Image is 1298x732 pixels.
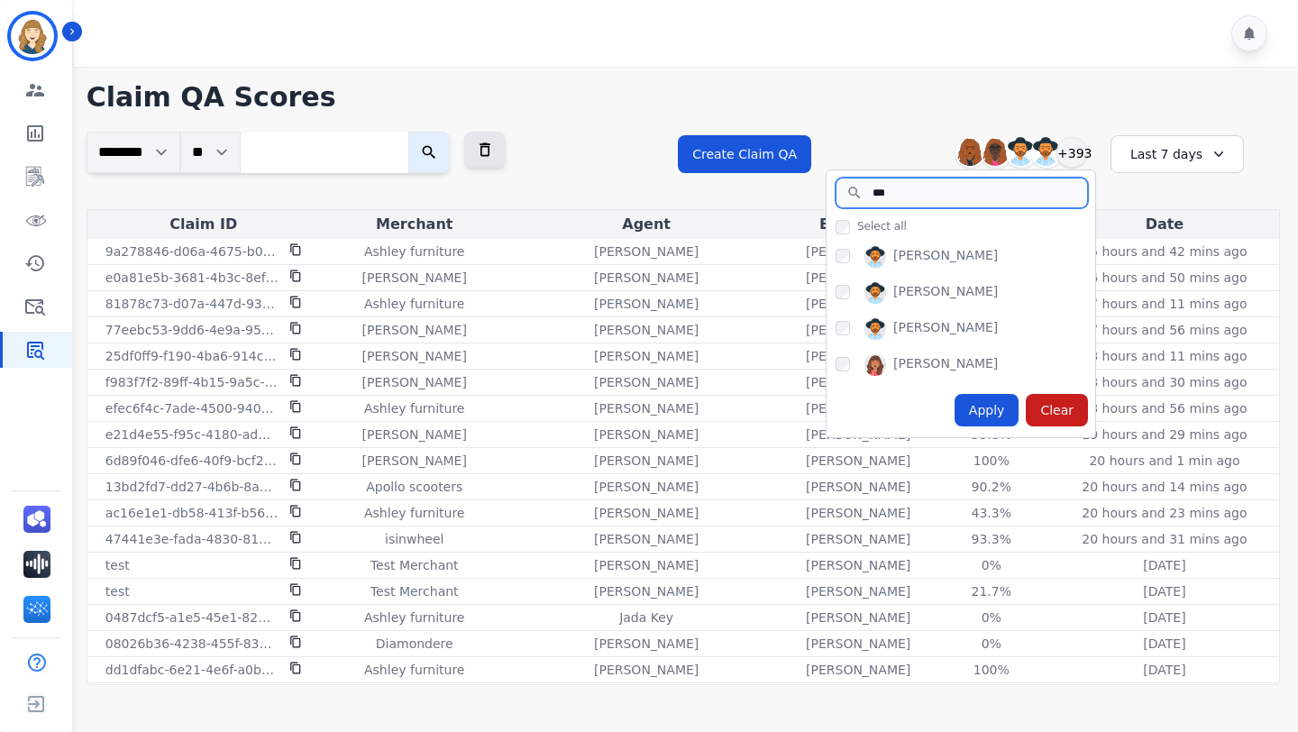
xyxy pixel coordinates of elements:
[370,556,459,574] p: Test Merchant
[806,321,910,339] p: [PERSON_NAME]
[105,373,279,391] p: f983f7f2-89ff-4b15-9a5c-e30ab30bde51
[893,246,998,268] div: [PERSON_NAME]
[594,321,699,339] p: [PERSON_NAME]
[376,635,453,653] p: Diamondere
[806,504,910,522] p: [PERSON_NAME]
[806,452,910,470] p: [PERSON_NAME]
[1082,347,1247,365] p: 18 hours and 11 mins ago
[806,478,910,496] p: [PERSON_NAME]
[105,635,279,653] p: 08026b36-4238-455f-832e-bcdcc263af9a
[91,214,316,235] div: Claim ID
[1082,321,1247,339] p: 17 hours and 56 mins ago
[893,354,998,376] div: [PERSON_NAME]
[105,504,279,522] p: ac16e1e1-db58-413f-b566-7b534eb28ae7
[513,214,781,235] div: Agent
[1082,295,1247,313] p: 17 hours and 11 mins ago
[1082,399,1247,417] p: 18 hours and 56 mins ago
[362,347,467,365] p: [PERSON_NAME]
[678,135,811,173] button: Create Claim QA
[594,295,699,313] p: [PERSON_NAME]
[362,373,467,391] p: [PERSON_NAME]
[806,661,910,679] p: [PERSON_NAME]
[951,635,1032,653] div: 0%
[370,582,459,600] p: Test Merchant
[594,347,699,365] p: [PERSON_NAME]
[105,242,279,261] p: 9a278846-d06a-4675-b0c3-710ec2865bd6
[105,321,279,339] p: 77eebc53-9dd6-4e9a-9591-c806c8b647c0
[951,608,1032,627] div: 0%
[1056,137,1087,168] div: +393
[594,269,699,287] p: [PERSON_NAME]
[788,214,929,235] div: Evaluator
[1143,582,1185,600] p: [DATE]
[364,504,464,522] p: Ashley furniture
[105,425,279,444] p: e21d4e55-f95c-4180-ad2f-392165528abe
[955,394,1019,426] div: Apply
[1082,478,1247,496] p: 20 hours and 14 mins ago
[362,452,467,470] p: [PERSON_NAME]
[1143,635,1185,653] p: [DATE]
[1082,242,1247,261] p: 15 hours and 42 mins ago
[619,608,673,627] p: Jada Key
[594,530,699,548] p: [PERSON_NAME]
[362,321,467,339] p: [PERSON_NAME]
[385,530,443,548] p: isinwheel
[366,478,462,496] p: Apollo scooters
[1143,661,1185,679] p: [DATE]
[594,452,699,470] p: [PERSON_NAME]
[806,582,910,600] p: [PERSON_NAME]
[594,399,699,417] p: [PERSON_NAME]
[806,295,910,313] p: [PERSON_NAME]
[105,295,279,313] p: 81878c73-d07a-447d-9322-f48ec1b9bbbe
[87,81,1280,114] h1: Claim QA Scores
[105,347,279,365] p: 25df0ff9-f190-4ba6-914c-80484fa63564
[806,373,910,391] p: [PERSON_NAME]
[806,556,910,574] p: [PERSON_NAME]
[594,582,699,600] p: [PERSON_NAME]
[105,452,279,470] p: 6d89f046-dfe6-40f9-bcf2-89a80d995a22
[105,399,279,417] p: efec6f4c-7ade-4500-9409-a79563e2684c
[806,269,910,287] p: [PERSON_NAME]
[893,318,998,340] div: [PERSON_NAME]
[105,556,130,574] p: test
[1082,269,1247,287] p: 16 hours and 50 mins ago
[364,661,464,679] p: Ashley furniture
[1143,556,1185,574] p: [DATE]
[364,608,464,627] p: Ashley furniture
[951,556,1032,574] div: 0%
[806,425,910,444] p: [PERSON_NAME]
[806,347,910,365] p: [PERSON_NAME]
[105,608,279,627] p: 0487dcf5-a1e5-45e1-8279-50de5b7f1e88
[951,452,1032,470] div: 100%
[806,530,910,548] p: [PERSON_NAME]
[857,219,907,233] span: Select all
[364,242,464,261] p: Ashley furniture
[951,478,1032,496] div: 90.2%
[806,635,910,653] p: [PERSON_NAME]
[364,295,464,313] p: Ashley furniture
[951,661,1032,679] div: 100%
[1082,373,1247,391] p: 18 hours and 30 mins ago
[11,14,54,58] img: Bordered avatar
[594,635,699,653] p: [PERSON_NAME]
[324,214,506,235] div: Merchant
[362,269,467,287] p: [PERSON_NAME]
[1082,530,1247,548] p: 20 hours and 31 mins ago
[105,478,279,496] p: 13bd2fd7-dd27-4b6b-8aa8-b1989a021401
[594,478,699,496] p: [PERSON_NAME]
[1054,214,1275,235] div: Date
[594,504,699,522] p: [PERSON_NAME]
[1082,504,1247,522] p: 20 hours and 23 mins ago
[806,242,910,261] p: [PERSON_NAME]
[1111,135,1244,173] div: Last 7 days
[362,425,467,444] p: [PERSON_NAME]
[105,582,130,600] p: test
[951,504,1032,522] div: 43.3%
[105,661,279,679] p: dd1dfabc-6e21-4e6f-a0bd-137011f4ed52
[364,399,464,417] p: Ashley furniture
[951,530,1032,548] div: 93.3%
[1143,608,1185,627] p: [DATE]
[951,582,1032,600] div: 21.7%
[1026,394,1088,426] div: Clear
[806,608,910,627] p: [PERSON_NAME]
